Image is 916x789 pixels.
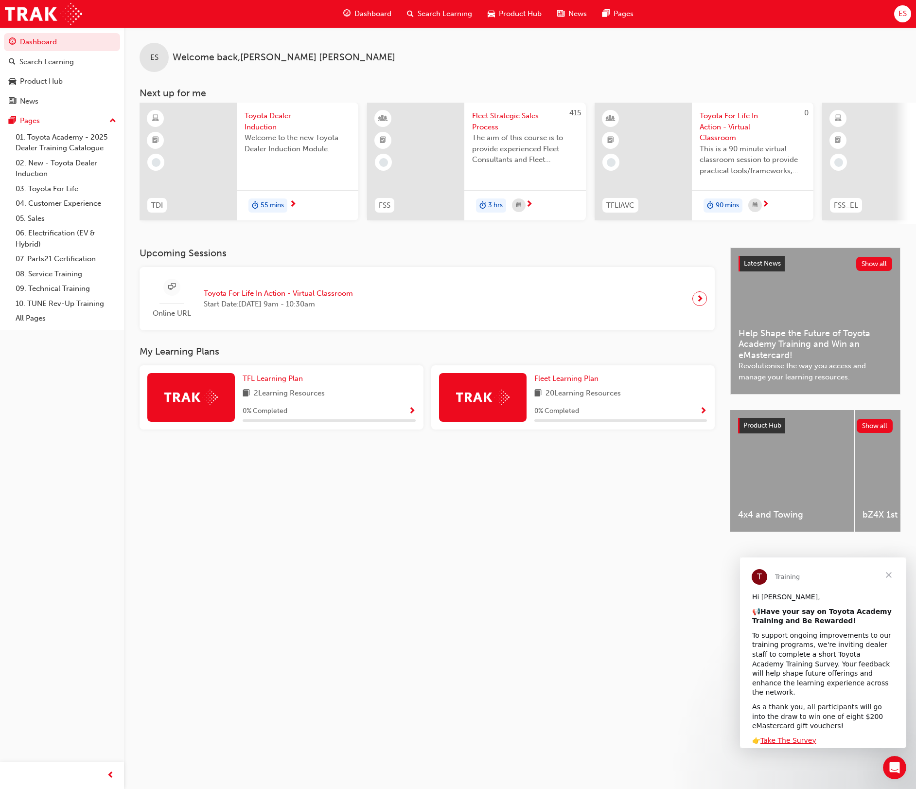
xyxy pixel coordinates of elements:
a: 4x4 and Towing [730,410,854,532]
span: 415 [569,108,581,117]
span: guage-icon [9,38,16,47]
span: Product Hub [499,8,542,19]
span: Pages [614,8,634,19]
span: Online URL [147,308,196,319]
button: ES [894,5,911,22]
span: car-icon [488,8,495,20]
a: 08. Service Training [12,267,120,282]
span: learningRecordVerb_NONE-icon [379,158,388,167]
a: Latest NewsShow all [739,256,892,271]
div: Product Hub [20,76,63,87]
span: Welcome back , [PERSON_NAME] [PERSON_NAME] [173,52,395,63]
button: Show all [857,419,893,433]
span: Latest News [744,259,781,268]
span: booktick-icon [835,134,842,147]
a: 415FSSFleet Strategic Sales ProcessThe aim of this course is to provide experienced Fleet Consult... [367,103,586,220]
a: TDIToyota Dealer InductionWelcome to the new Toyota Dealer Induction Module.duration-icon55 mins [140,103,358,220]
span: Revolutionise the way you access and manage your learning resources. [739,360,892,382]
span: Fleet Strategic Sales Process [472,110,578,132]
span: Search Learning [418,8,472,19]
a: Product HubShow all [738,418,893,433]
span: Help Shape the Future of Toyota Academy Training and Win an eMastercard! [739,328,892,361]
span: learningResourceType_ELEARNING-icon [152,112,159,125]
span: 55 mins [261,200,284,211]
span: calendar-icon [753,199,757,212]
a: 05. Sales [12,211,120,226]
a: pages-iconPages [595,4,641,24]
span: 90 mins [716,200,739,211]
h3: Upcoming Sessions [140,248,715,259]
span: booktick-icon [380,134,387,147]
span: Product Hub [743,421,781,430]
span: learningResourceType_INSTRUCTOR_LED-icon [380,112,387,125]
div: Pages [20,115,40,126]
span: 4x4 and Towing [738,509,846,520]
img: Trak [5,3,82,25]
span: TDI [151,200,163,211]
span: prev-icon [107,770,114,782]
a: guage-iconDashboard [335,4,399,24]
span: duration-icon [252,199,259,212]
span: Start Date: [DATE] 9am - 10:30am [204,299,353,310]
a: Fleet Learning Plan [534,373,602,384]
span: learningRecordVerb_NONE-icon [152,158,160,167]
a: 07. Parts21 Certification [12,251,120,267]
span: Toyota For Life In Action - Virtual Classroom [204,288,353,299]
span: learningResourceType_ELEARNING-icon [835,112,842,125]
a: 04. Customer Experience [12,196,120,211]
span: TFLIAVC [606,200,634,211]
button: Show Progress [700,405,707,417]
button: Pages [4,112,120,130]
span: news-icon [9,97,16,106]
a: search-iconSearch Learning [399,4,480,24]
span: Welcome to the new Toyota Dealer Induction Module. [245,132,351,154]
span: News [568,8,587,19]
a: 03. Toyota For Life [12,181,120,197]
button: Show Progress [408,405,416,417]
span: booktick-icon [152,134,159,147]
a: Product Hub [4,72,120,90]
span: book-icon [534,388,542,400]
span: search-icon [9,58,16,67]
a: News [4,92,120,110]
img: Trak [164,390,218,405]
span: learningResourceType_INSTRUCTOR_LED-icon [607,112,614,125]
span: This is a 90 minute virtual classroom session to provide practical tools/frameworks, behaviours a... [700,143,806,177]
span: Fleet Learning Plan [534,374,599,383]
span: pages-icon [9,117,16,126]
span: learningRecordVerb_NONE-icon [607,158,616,167]
span: 20 Learning Resources [546,388,621,400]
span: The aim of this course is to provide experienced Fleet Consultants and Fleet Managers with a revi... [472,132,578,165]
iframe: Intercom live chat message [740,557,906,748]
span: 3 hrs [488,200,503,211]
a: Search Learning [4,53,120,71]
span: pages-icon [602,8,610,20]
a: TFL Learning Plan [243,373,307,384]
h3: My Learning Plans [140,346,715,357]
span: Toyota Dealer Induction [245,110,351,132]
span: 2 Learning Resources [254,388,325,400]
a: Latest NewsShow allHelp Shape the Future of Toyota Academy Training and Win an eMastercard!Revolu... [730,248,900,394]
span: booktick-icon [607,134,614,147]
a: 0TFLIAVCToyota For Life In Action - Virtual ClassroomThis is a 90 minute virtual classroom sessio... [595,103,813,220]
span: guage-icon [343,8,351,20]
span: duration-icon [479,199,486,212]
a: Dashboard [4,33,120,51]
span: learningRecordVerb_NONE-icon [834,158,843,167]
span: ES [898,8,907,19]
a: news-iconNews [549,4,595,24]
button: DashboardSearch LearningProduct HubNews [4,31,120,112]
a: 10. TUNE Rev-Up Training [12,296,120,311]
button: Show all [856,257,893,271]
iframe: Intercom live chat [883,756,906,779]
span: FSS_EL [834,200,858,211]
div: News [20,96,38,107]
span: Show Progress [700,407,707,416]
span: FSS [379,200,390,211]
